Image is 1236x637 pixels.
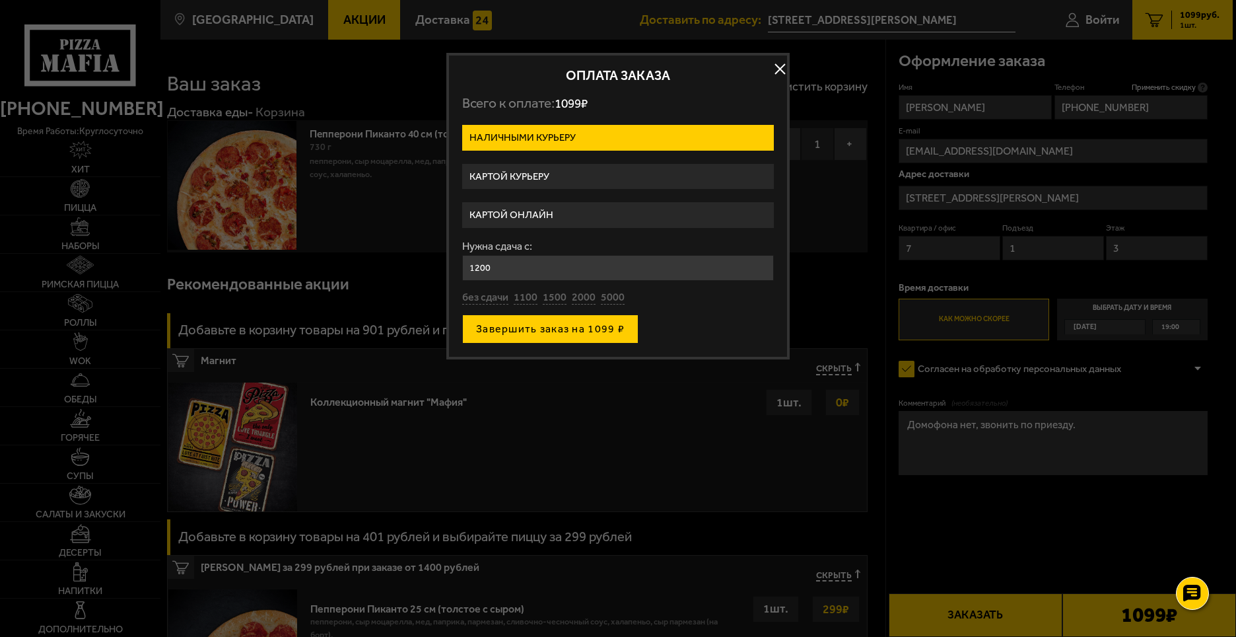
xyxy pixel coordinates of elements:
[462,315,638,344] button: Завершить заказ на 1099 ₽
[462,241,774,252] label: Нужна сдача с:
[572,291,596,305] button: 2000
[462,291,508,305] button: без сдачи
[462,95,774,112] p: Всего к оплате:
[462,164,774,190] label: Картой курьеру
[462,69,774,82] h2: Оплата заказа
[462,202,774,228] label: Картой онлайн
[462,125,774,151] label: Наличными курьеру
[555,96,588,111] span: 1099 ₽
[543,291,566,305] button: 1500
[601,291,625,305] button: 5000
[514,291,537,305] button: 1100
